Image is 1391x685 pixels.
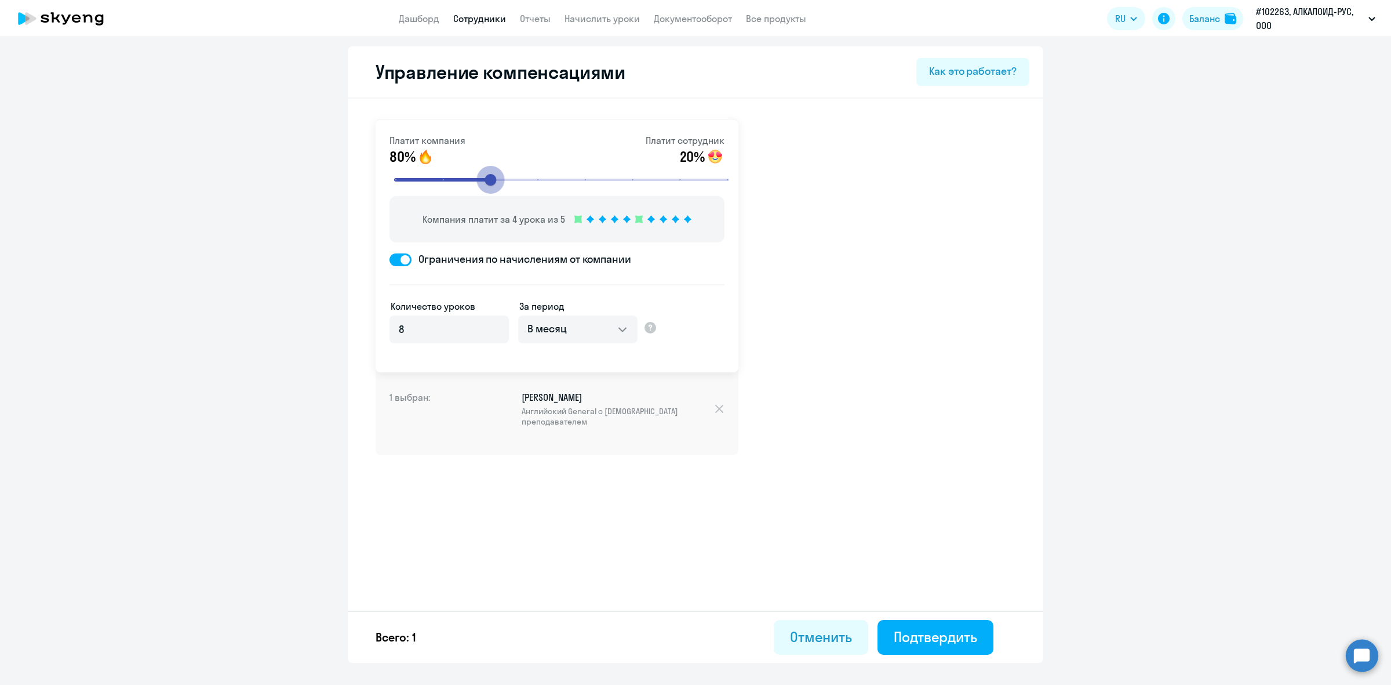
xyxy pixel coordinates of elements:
a: Документооборот [654,13,732,24]
img: smile [416,147,435,166]
a: Все продукты [746,13,806,24]
p: Платит сотрудник [646,133,724,147]
span: Английский General с [DEMOGRAPHIC_DATA] преподавателем [522,406,713,427]
span: 80% [389,147,415,166]
p: #102263, АЛКАЛОИД-РУС, ООО [1256,5,1364,32]
button: Подтвердить [877,620,993,655]
button: Как это работает? [916,58,1029,86]
div: Отменить [790,628,852,646]
button: #102263, АЛКАЛОИД-РУС, ООО [1250,5,1381,32]
p: Платит компания [389,133,465,147]
span: RU [1115,12,1126,26]
button: Отменить [774,620,868,655]
label: За период [519,299,565,313]
a: Сотрудники [453,13,506,24]
button: RU [1107,7,1145,30]
span: Ограничения по начислениям от компании [412,252,631,267]
img: balance [1225,13,1236,24]
span: 20% [680,147,705,166]
a: Начислить уроки [565,13,640,24]
h2: Управление компенсациями [362,60,625,84]
label: Количество уроков [391,299,475,313]
p: Всего: 1 [376,629,416,646]
h4: 1 выбран: [389,391,482,436]
p: Компания платит за 4 урока из 5 [423,212,565,226]
div: Баланс [1189,12,1220,26]
a: Дашборд [399,13,439,24]
p: [PERSON_NAME] [522,391,713,427]
div: Подтвердить [894,628,977,646]
img: smile [706,147,724,166]
a: Отчеты [520,13,551,24]
div: Как это работает? [929,64,1017,79]
button: Балансbalance [1182,7,1243,30]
